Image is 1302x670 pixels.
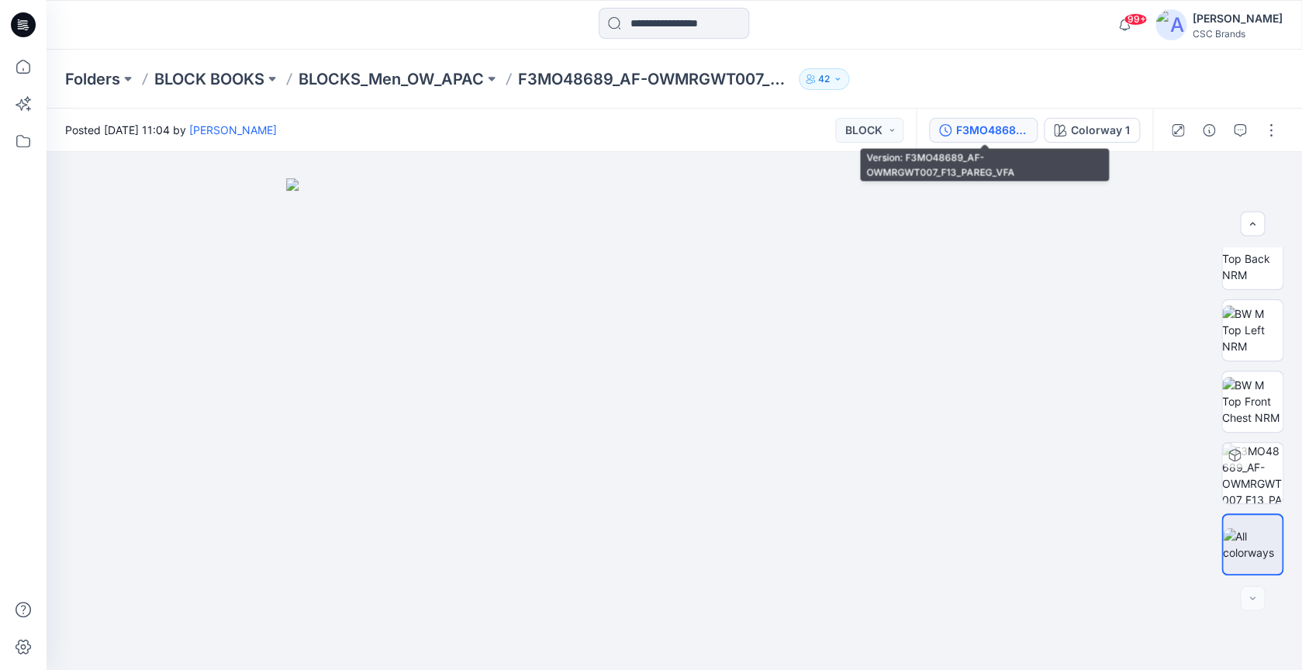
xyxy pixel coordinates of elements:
[189,123,277,136] a: [PERSON_NAME]
[1222,306,1283,354] img: BW M Top Left NRM
[1155,9,1186,40] img: avatar
[1071,122,1130,139] div: Colorway 1
[1193,9,1283,28] div: [PERSON_NAME]
[65,68,120,90] a: Folders
[1193,28,1283,40] div: CSC Brands
[1124,13,1147,26] span: 99+
[518,68,793,90] p: F3MO48689_AF-OWMRGWT007_F13_PAREG_VFA
[1222,443,1283,503] img: F3MO48689_AF-OWMRGWT007_F13_PAREG_VFA Colorway 1
[1222,234,1283,283] img: BW M Top Back NRM
[799,68,849,90] button: 42
[1197,118,1221,143] button: Details
[956,122,1027,139] div: F3MO48689_AF-OWMRGWT007_F13_PAREG_VFA
[929,118,1038,143] button: F3MO48689_AF-OWMRGWT007_F13_PAREG_VFA
[286,178,1062,670] img: eyJhbGciOiJIUzI1NiIsImtpZCI6IjAiLCJzbHQiOiJzZXMiLCJ0eXAiOiJKV1QifQ.eyJkYXRhIjp7InR5cGUiOiJzdG9yYW...
[1222,377,1283,426] img: BW M Top Front Chest NRM
[65,122,277,138] span: Posted [DATE] 11:04 by
[299,68,484,90] a: BLOCKS_Men_OW_APAC
[1044,118,1140,143] button: Colorway 1
[1223,528,1282,561] img: All colorways
[818,71,830,88] p: 42
[154,68,264,90] a: BLOCK BOOKS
